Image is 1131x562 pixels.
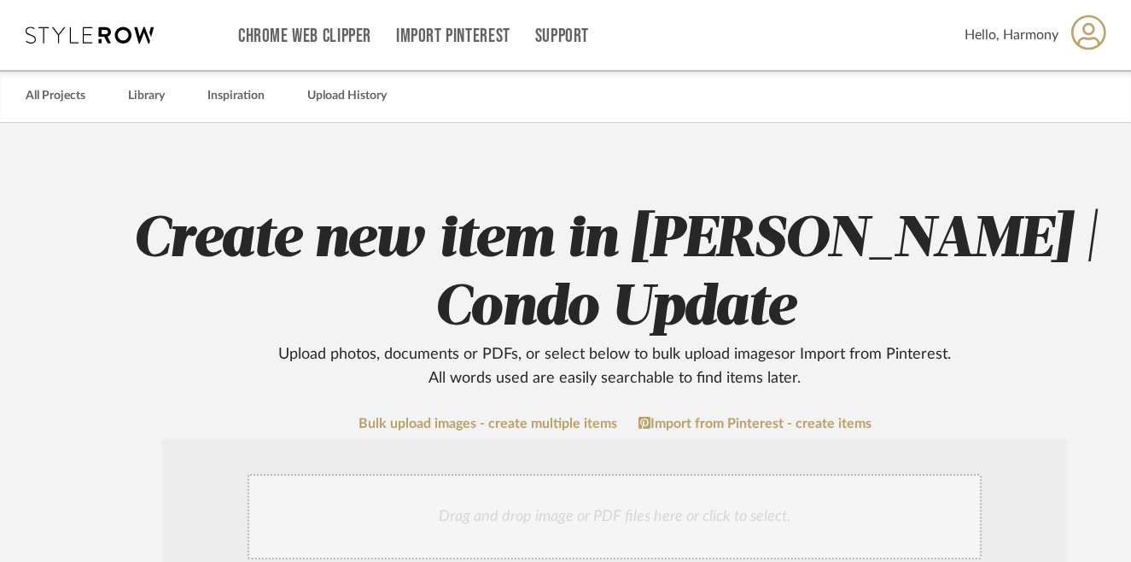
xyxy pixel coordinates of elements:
[207,85,265,108] a: Inspiration
[396,29,510,44] a: Import Pinterest
[638,416,872,431] a: Import from Pinterest - create items
[965,25,1058,45] span: Hello, Harmony
[535,29,589,44] a: Support
[238,29,371,44] a: Chrome Web Clipper
[265,342,965,390] div: Upload photos, documents or PDFs, or select below to bulk upload images or Import from Pinterest ...
[26,85,85,108] a: All Projects
[128,85,165,108] a: Library
[307,85,387,108] a: Upload History
[359,417,617,431] a: Bulk upload images - create multiple items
